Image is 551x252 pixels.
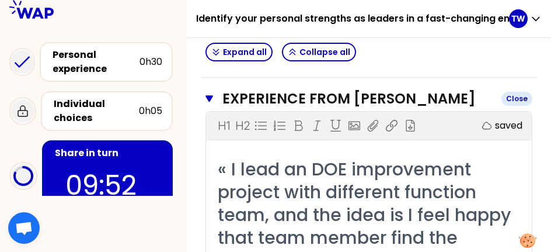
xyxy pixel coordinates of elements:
button: TW [509,9,542,28]
button: Expand all [205,43,273,61]
p: H1 [218,118,230,134]
div: Share in turn [55,146,162,160]
div: 0h30 [140,55,162,69]
div: Personal experience [53,48,140,76]
p: saved [495,119,522,133]
div: Close [501,92,532,106]
p: H2 [235,118,250,134]
div: 开放式聊天 [8,212,40,244]
div: Individual choices [54,97,139,125]
h3: Experience from [PERSON_NAME] [222,89,492,108]
p: TW [511,13,525,25]
div: 0h05 [139,104,162,118]
p: 09:52 [65,165,149,206]
button: Collapse all [282,43,356,61]
button: Experience from [PERSON_NAME]Close [205,89,532,108]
